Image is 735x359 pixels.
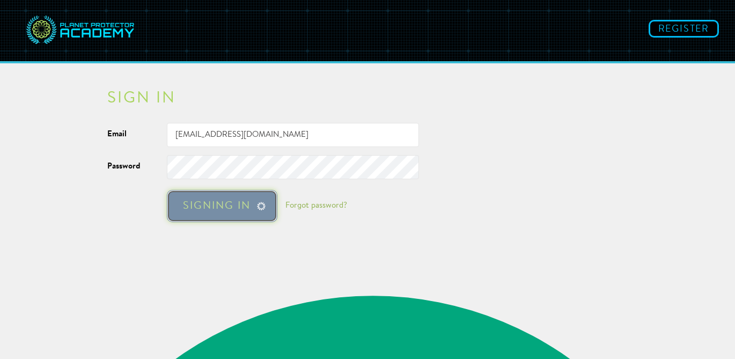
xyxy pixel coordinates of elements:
label: Password [99,155,159,172]
label: Email [99,123,159,140]
a: Forgot password? [285,202,347,210]
img: svg+xml;base64,PD94bWwgdmVyc2lvbj0iMS4wIiBlbmNvZGluZz0idXRmLTgiPz4NCjwhLS0gR2VuZXJhdG9yOiBBZG9iZS... [24,8,137,53]
button: Signing in [167,190,277,222]
h2: Sign in [107,91,628,107]
a: Register [649,20,719,38]
div: Signing in [178,201,256,211]
input: jane@example.com [167,123,419,147]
